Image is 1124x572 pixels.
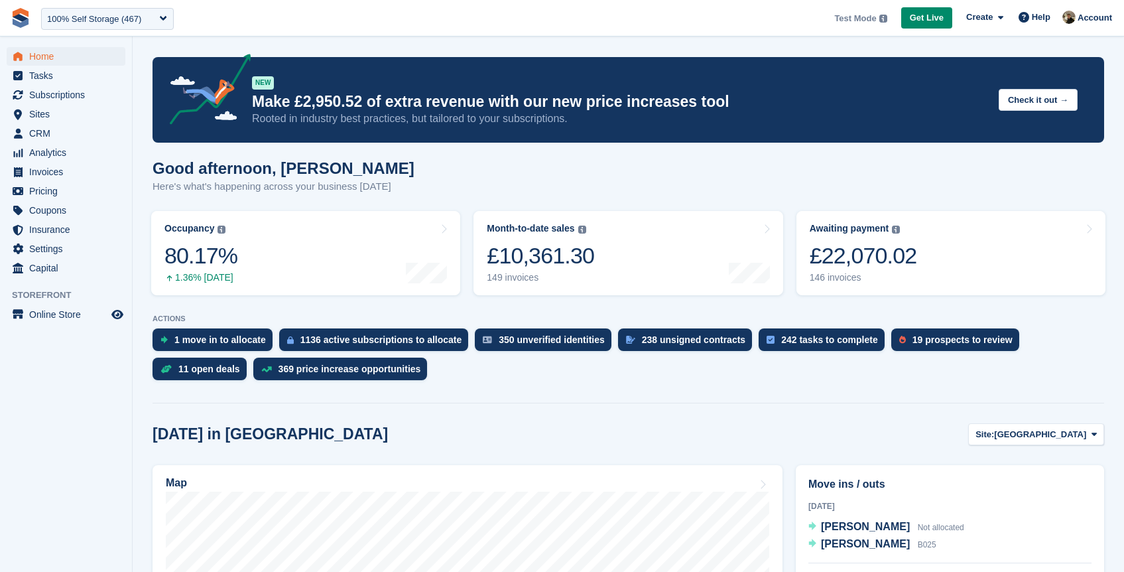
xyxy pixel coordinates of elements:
[7,105,125,123] a: menu
[279,364,421,374] div: 369 price increase opportunities
[29,124,109,143] span: CRM
[473,211,782,295] a: Month-to-date sales £10,361.30 149 invoices
[253,358,434,387] a: 369 price increase opportunities
[834,12,876,25] span: Test Mode
[252,111,988,126] p: Rooted in industry best practices, but tailored to your subscriptions.
[626,336,635,344] img: contract_signature_icon-13c848040528278c33f63329250d36e43548de30e8caae1d1a13099fd9432cc5.svg
[153,328,279,358] a: 1 move in to allocate
[11,8,31,28] img: stora-icon-8386f47178a22dfd0bd8f6a31ec36ba5ce8667c1dd55bd0f319d3a0aa187defe.svg
[153,159,414,177] h1: Good afternoon, [PERSON_NAME]
[796,211,1105,295] a: Awaiting payment £22,070.02 146 invoices
[891,328,1026,358] a: 19 prospects to review
[153,358,253,387] a: 11 open deals
[808,519,964,536] a: [PERSON_NAME] Not allocated
[29,201,109,220] span: Coupons
[29,163,109,181] span: Invoices
[968,423,1104,445] button: Site: [GEOGRAPHIC_DATA]
[29,143,109,162] span: Analytics
[1032,11,1050,24] span: Help
[160,336,168,344] img: move_ins_to_allocate_icon-fdf77a2bb77ea45bf5b3d319d69a93e2d87916cf1d5bf7949dd705db3b84f3ca.svg
[7,143,125,162] a: menu
[810,242,917,269] div: £22,070.02
[1062,11,1076,24] img: Oliver Bruce
[899,336,906,344] img: prospect-51fa495bee0391a8d652442698ab0144808aea92771e9ea1ae160a38d050c398.svg
[174,334,266,345] div: 1 move in to allocate
[29,305,109,324] span: Online Store
[29,220,109,239] span: Insurance
[29,66,109,85] span: Tasks
[912,334,1013,345] div: 19 prospects to review
[7,66,125,85] a: menu
[279,328,475,358] a: 1136 active subscriptions to allocate
[300,334,462,345] div: 1136 active subscriptions to allocate
[810,272,917,283] div: 146 invoices
[29,105,109,123] span: Sites
[821,521,910,532] span: [PERSON_NAME]
[994,428,1086,441] span: [GEOGRAPHIC_DATA]
[178,364,240,374] div: 11 open deals
[821,538,910,549] span: [PERSON_NAME]
[287,336,294,344] img: active_subscription_to_allocate_icon-d502201f5373d7db506a760aba3b589e785aa758c864c3986d89f69b8ff3...
[29,259,109,277] span: Capital
[1078,11,1112,25] span: Account
[7,47,125,66] a: menu
[47,13,141,26] div: 100% Self Storage (467)
[901,7,952,29] a: Get Live
[892,226,900,234] img: icon-info-grey-7440780725fd019a000dd9b08b2336e03edf1995a4989e88bcd33f0948082b44.svg
[487,272,594,283] div: 149 invoices
[252,92,988,111] p: Make £2,950.52 of extra revenue with our new price increases tool
[7,259,125,277] a: menu
[109,307,125,322] a: Preview store
[153,315,1104,323] p: ACTIONS
[153,179,414,194] p: Here's what's happening across your business [DATE]
[164,242,237,269] div: 80.17%
[642,334,745,345] div: 238 unsigned contracts
[12,289,132,302] span: Storefront
[759,328,891,358] a: 242 tasks to complete
[7,220,125,239] a: menu
[808,500,1092,512] div: [DATE]
[499,334,605,345] div: 350 unverified identities
[910,11,944,25] span: Get Live
[164,223,214,234] div: Occupancy
[975,428,994,441] span: Site:
[808,476,1092,492] h2: Move ins / outs
[7,240,125,258] a: menu
[153,425,388,443] h2: [DATE] in [GEOGRAPHIC_DATA]
[29,86,109,104] span: Subscriptions
[7,86,125,104] a: menu
[879,15,887,23] img: icon-info-grey-7440780725fd019a000dd9b08b2336e03edf1995a4989e88bcd33f0948082b44.svg
[29,240,109,258] span: Settings
[7,201,125,220] a: menu
[966,11,993,24] span: Create
[252,76,274,90] div: NEW
[7,305,125,324] a: menu
[7,182,125,200] a: menu
[781,334,878,345] div: 242 tasks to complete
[578,226,586,234] img: icon-info-grey-7440780725fd019a000dd9b08b2336e03edf1995a4989e88bcd33f0948082b44.svg
[7,163,125,181] a: menu
[29,47,109,66] span: Home
[166,477,187,489] h2: Map
[475,328,618,358] a: 350 unverified identities
[29,182,109,200] span: Pricing
[218,226,225,234] img: icon-info-grey-7440780725fd019a000dd9b08b2336e03edf1995a4989e88bcd33f0948082b44.svg
[618,328,759,358] a: 238 unsigned contracts
[808,536,936,553] a: [PERSON_NAME] B025
[158,54,251,129] img: price-adjustments-announcement-icon-8257ccfd72463d97f412b2fc003d46551f7dbcb40ab6d574587a9cd5c0d94...
[487,223,574,234] div: Month-to-date sales
[160,364,172,374] img: deal-1b604bf984904fb50ccaf53a9ad4b4a5d6e5aea283cecdc64d6e3604feb123c2.svg
[999,89,1078,111] button: Check it out →
[918,540,936,549] span: B025
[810,223,889,234] div: Awaiting payment
[7,124,125,143] a: menu
[164,272,237,283] div: 1.36% [DATE]
[483,336,492,344] img: verify_identity-adf6edd0f0f0b5bbfe63781bf79b02c33cf7c696d77639b501bdc392416b5a36.svg
[918,523,964,532] span: Not allocated
[151,211,460,295] a: Occupancy 80.17% 1.36% [DATE]
[487,242,594,269] div: £10,361.30
[261,366,272,372] img: price_increase_opportunities-93ffe204e8149a01c8c9dc8f82e8f89637d9d84a8eef4429ea346261dce0b2c0.svg
[767,336,775,344] img: task-75834270c22a3079a89374b754ae025e5fb1db73e45f91037f5363f120a921f8.svg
